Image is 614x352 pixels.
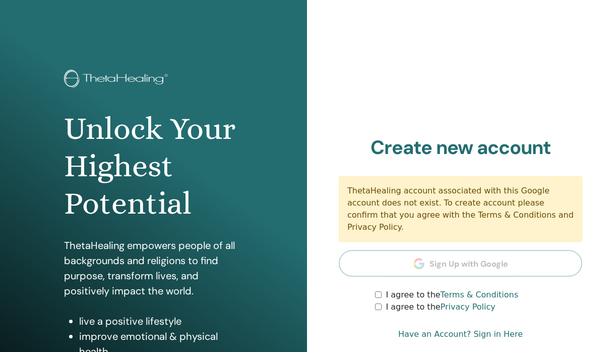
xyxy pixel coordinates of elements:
[398,328,523,340] a: Have an Account? Sign in Here
[339,136,582,160] h2: Create new account
[441,302,496,312] a: Privacy Policy
[386,301,495,313] label: I agree to the
[64,238,243,298] p: ThetaHealing empowers people of all backgrounds and religions to find purpose, transform lives, a...
[79,314,243,329] li: live a positive lifestyle
[339,176,582,242] div: ThetaHealing account associated with this Google account does not exist. To create account please...
[64,110,243,223] h1: Unlock Your Highest Potential
[386,289,518,301] label: I agree to the
[441,290,518,299] a: Terms & Conditions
